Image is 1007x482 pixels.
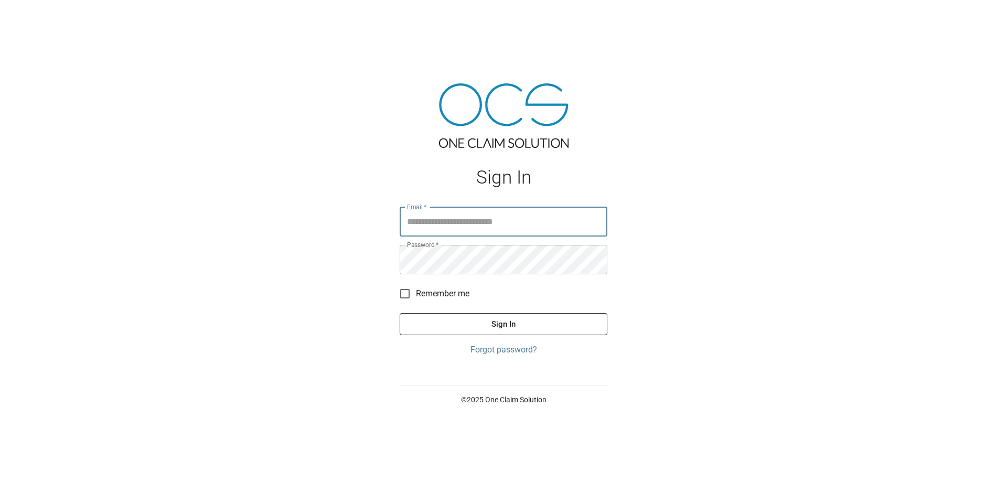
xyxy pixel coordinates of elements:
img: ocs-logo-tra.png [439,83,569,148]
h1: Sign In [400,167,607,188]
label: Email [407,202,427,211]
p: © 2025 One Claim Solution [400,394,607,405]
label: Password [407,240,438,249]
img: ocs-logo-white-transparent.png [13,6,55,27]
button: Sign In [400,313,607,335]
a: Forgot password? [400,344,607,356]
span: Remember me [416,287,469,300]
